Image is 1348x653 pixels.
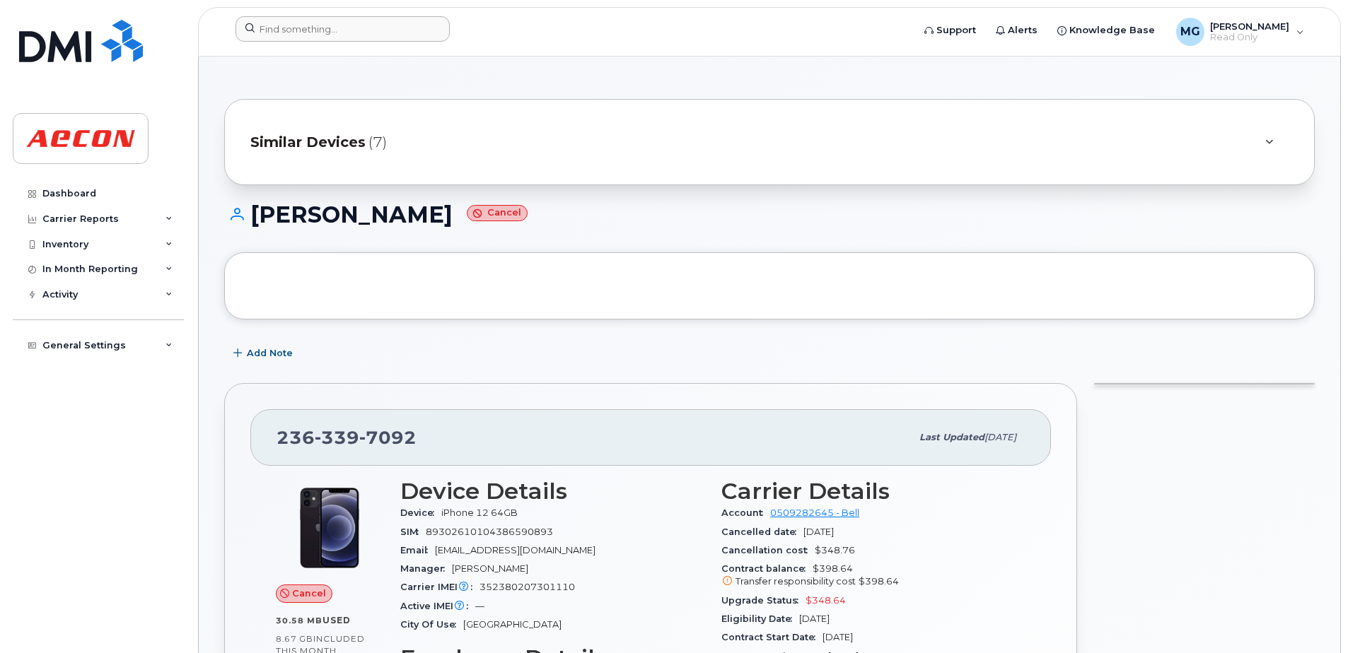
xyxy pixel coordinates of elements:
[815,545,855,555] span: $348.76
[276,616,323,625] span: 30.58 MB
[400,545,435,555] span: Email
[721,545,815,555] span: Cancellation cost
[721,563,813,574] span: Contract balance
[721,526,803,537] span: Cancelled date
[368,132,387,153] span: (7)
[400,526,426,537] span: SIM
[721,632,823,642] span: Contract Start Date
[859,576,899,587] span: $398.64
[770,507,859,518] a: 0509282645 - Bell
[480,582,575,592] span: 352380207301110
[721,507,770,518] span: Account
[823,632,853,642] span: [DATE]
[250,132,366,153] span: Similar Devices
[400,582,480,592] span: Carrier IMEI
[736,576,856,587] span: Transfer responsibility cost
[287,486,372,570] img: iPhone_12.jpg
[400,563,452,574] span: Manager
[400,619,463,630] span: City Of Use
[426,526,553,537] span: 89302610104386590893
[463,619,562,630] span: [GEOGRAPHIC_DATA]
[400,478,704,504] h3: Device Details
[475,601,484,611] span: —
[441,507,518,518] span: iPhone 12 64GB
[400,601,475,611] span: Active IMEI
[799,613,830,624] span: [DATE]
[247,346,293,360] span: Add Note
[806,595,846,606] span: $348.64
[359,427,417,448] span: 7092
[276,634,313,644] span: 8.67 GB
[315,427,359,448] span: 339
[224,341,305,366] button: Add Note
[323,615,351,625] span: used
[277,427,417,448] span: 236
[721,563,1025,589] span: $398.64
[721,613,799,624] span: Eligibility Date
[919,432,984,442] span: Last updated
[803,526,834,537] span: [DATE]
[224,202,1315,227] h1: [PERSON_NAME]
[721,478,1025,504] h3: Carrier Details
[400,507,441,518] span: Device
[452,563,528,574] span: [PERSON_NAME]
[292,587,326,600] span: Cancel
[984,432,1016,442] span: [DATE]
[467,205,528,221] small: Cancel
[435,545,595,555] span: [EMAIL_ADDRESS][DOMAIN_NAME]
[721,595,806,606] span: Upgrade Status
